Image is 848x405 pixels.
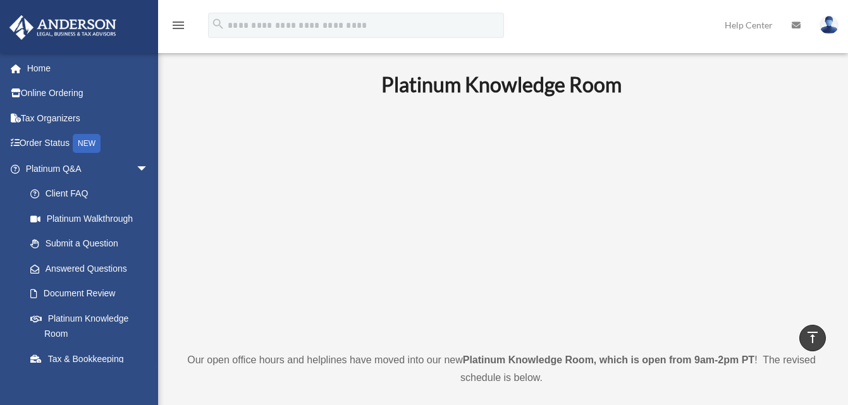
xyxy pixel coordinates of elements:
a: Client FAQ [18,181,168,207]
a: Platinum Knowledge Room [18,306,161,346]
div: NEW [73,134,101,153]
a: Tax & Bookkeeping Packages [18,346,168,387]
b: Platinum Knowledge Room [381,72,622,97]
i: search [211,17,225,31]
a: Tax Organizers [9,106,168,131]
img: User Pic [820,16,839,34]
a: Answered Questions [18,256,168,281]
a: vertical_align_top [799,325,826,351]
a: menu [171,22,186,33]
img: Anderson Advisors Platinum Portal [6,15,120,40]
a: Submit a Question [18,231,168,257]
a: Online Ordering [9,81,168,106]
i: menu [171,18,186,33]
a: Order StatusNEW [9,131,168,157]
a: Platinum Q&Aarrow_drop_down [9,156,168,181]
strong: Platinum Knowledge Room, which is open from 9am-2pm PT [463,354,754,365]
span: arrow_drop_down [136,156,161,182]
a: Home [9,56,168,81]
p: Our open office hours and helplines have moved into our new ! The revised schedule is below. [180,351,823,387]
i: vertical_align_top [805,330,820,345]
iframe: 231110_Toby_KnowledgeRoom [312,114,691,328]
a: Document Review [18,281,168,306]
a: Platinum Walkthrough [18,206,168,231]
